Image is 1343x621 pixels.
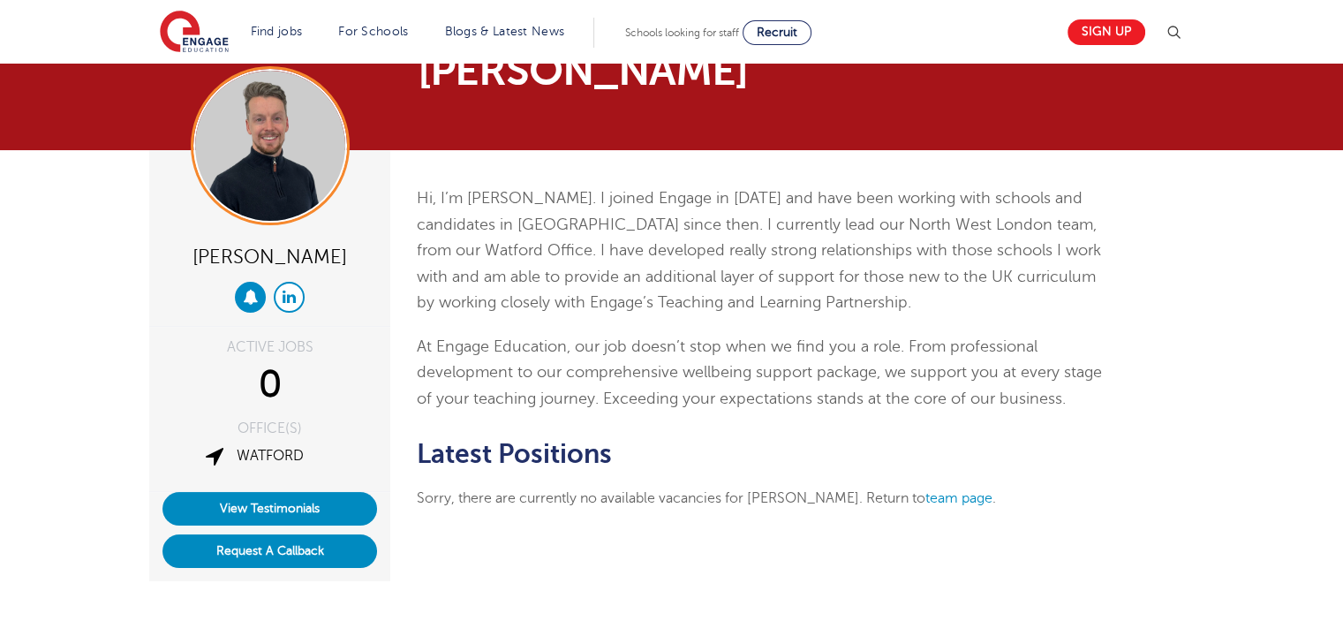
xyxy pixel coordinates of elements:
h1: [PERSON_NAME] [418,49,837,92]
span: Recruit [757,26,797,39]
span: Schools looking for staff [625,27,739,39]
a: Recruit [743,20,811,45]
a: For Schools [338,25,408,38]
a: Watford [237,448,304,464]
button: Request A Callback [162,534,377,568]
span: At Engage Education, our job doesn’t stop when we find you a role. From professional development ... [417,337,1102,407]
div: OFFICE(S) [162,421,377,435]
div: [PERSON_NAME] [162,239,377,273]
a: Blogs & Latest News [445,25,565,38]
p: Sorry, there are currently no available vacancies for [PERSON_NAME]. Return to . [417,487,1105,510]
div: 0 [162,363,377,407]
img: Engage Education [160,11,229,55]
a: Sign up [1068,19,1145,45]
a: View Testimonials [162,492,377,526]
a: team page [925,490,992,506]
div: ACTIVE JOBS [162,340,377,354]
h2: Latest Positions [417,439,1105,469]
span: Hi, I’m [PERSON_NAME]. I joined Engage in [DATE] and have been working with schools and candidate... [417,189,1101,311]
a: Find jobs [251,25,303,38]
